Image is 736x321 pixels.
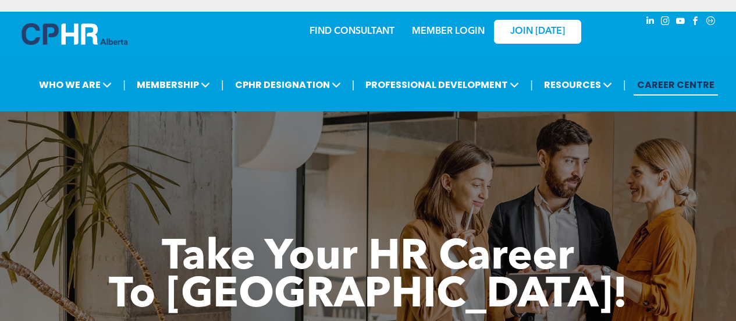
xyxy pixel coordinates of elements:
li: | [221,73,224,97]
span: RESOURCES [541,74,616,96]
a: JOIN [DATE] [494,20,581,44]
li: | [623,73,626,97]
span: CPHR DESIGNATION [232,74,344,96]
span: Take Your HR Career [162,237,574,279]
li: | [352,73,355,97]
span: PROFESSIONAL DEVELOPMENT [362,74,522,96]
span: MEMBERSHIP [133,74,214,96]
a: Social network [705,15,717,30]
a: youtube [674,15,687,30]
li: | [530,73,533,97]
a: linkedin [644,15,657,30]
span: JOIN [DATE] [510,26,565,37]
span: WHO WE ARE [35,74,115,96]
a: instagram [659,15,672,30]
span: To [GEOGRAPHIC_DATA]! [109,275,628,317]
a: MEMBER LOGIN [412,27,485,36]
a: FIND CONSULTANT [310,27,394,36]
a: facebook [689,15,702,30]
li: | [123,73,126,97]
a: CAREER CENTRE [634,74,718,96]
img: A blue and white logo for cp alberta [22,23,127,45]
